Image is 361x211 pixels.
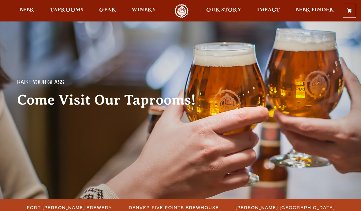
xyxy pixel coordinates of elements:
[206,8,241,13] span: Our Story
[17,92,208,108] h2: Come Visit Our Taprooms!
[17,79,64,87] span: Raise your glass
[50,8,84,13] span: Taprooms
[132,8,156,13] span: Winery
[257,8,280,13] span: Impact
[15,4,38,18] a: Beer
[202,4,245,18] a: Our Story
[99,8,116,13] span: Gear
[128,4,160,18] a: Winery
[291,4,338,18] a: Beer Finder
[46,4,87,18] a: Taprooms
[253,4,284,18] a: Impact
[95,4,120,18] a: Gear
[170,4,193,18] a: Odell Home
[19,8,34,13] span: Beer
[295,8,334,13] span: Beer Finder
